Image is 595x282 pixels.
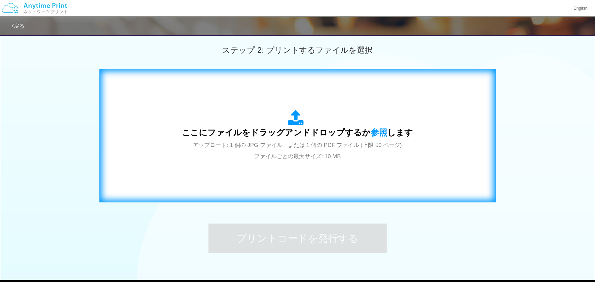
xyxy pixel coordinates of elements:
span: 参照 [371,128,388,137]
button: プリントコードを発行する [208,224,387,253]
span: ここにファイルをドラッグアンドドロップするか します [182,128,413,137]
span: アップロード: 1 個の JPG ファイル、または 1 個の PDF ファイル (上限 50 ページ) ファイルごとの最大サイズ: 10 MB [193,142,402,159]
span: ステップ 2: プリントするファイルを選択 [222,46,373,54]
a: 戻る [12,23,24,29]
